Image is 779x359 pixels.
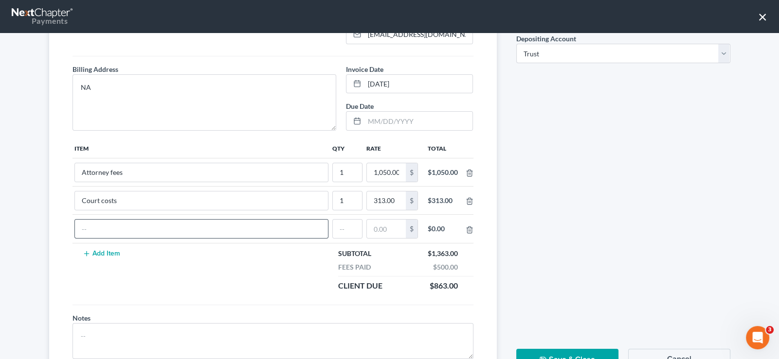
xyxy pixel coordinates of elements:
[425,280,463,291] div: $863.00
[364,138,420,158] th: Rate
[516,34,576,43] span: Depositing Account
[80,250,123,257] button: Add Item
[346,65,383,73] span: Invoice Date
[330,138,364,158] th: Qty
[72,65,118,73] span: Billing Address
[72,313,91,323] label: Notes
[12,5,74,28] a: Payments
[406,163,417,182] div: $
[367,191,406,210] input: 0.00
[423,249,463,258] div: $1,363.00
[364,75,472,93] input: MM/DD/YYYY
[333,262,376,272] div: Fees Paid
[406,220,417,238] div: $
[346,101,374,111] label: Due Date
[333,249,376,258] div: Subtotal
[333,280,387,291] div: Client Due
[428,262,463,272] div: $500.00
[746,326,769,349] iframe: Intercom live chat
[364,112,472,130] input: MM/DD/YYYY
[428,224,458,234] div: $0.00
[428,168,458,177] div: $1,050.00
[333,191,362,210] input: --
[333,163,362,182] input: --
[758,9,767,24] button: ×
[333,220,362,238] input: --
[766,326,774,334] span: 3
[12,16,68,26] div: Payments
[367,163,406,182] input: 0.00
[364,25,472,44] input: Enter email...
[428,196,458,205] div: $313.00
[367,220,406,238] input: 0.00
[75,191,328,210] input: --
[406,191,417,210] div: $
[72,138,330,158] th: Item
[75,163,328,182] input: --
[75,220,328,238] input: --
[420,138,466,158] th: Total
